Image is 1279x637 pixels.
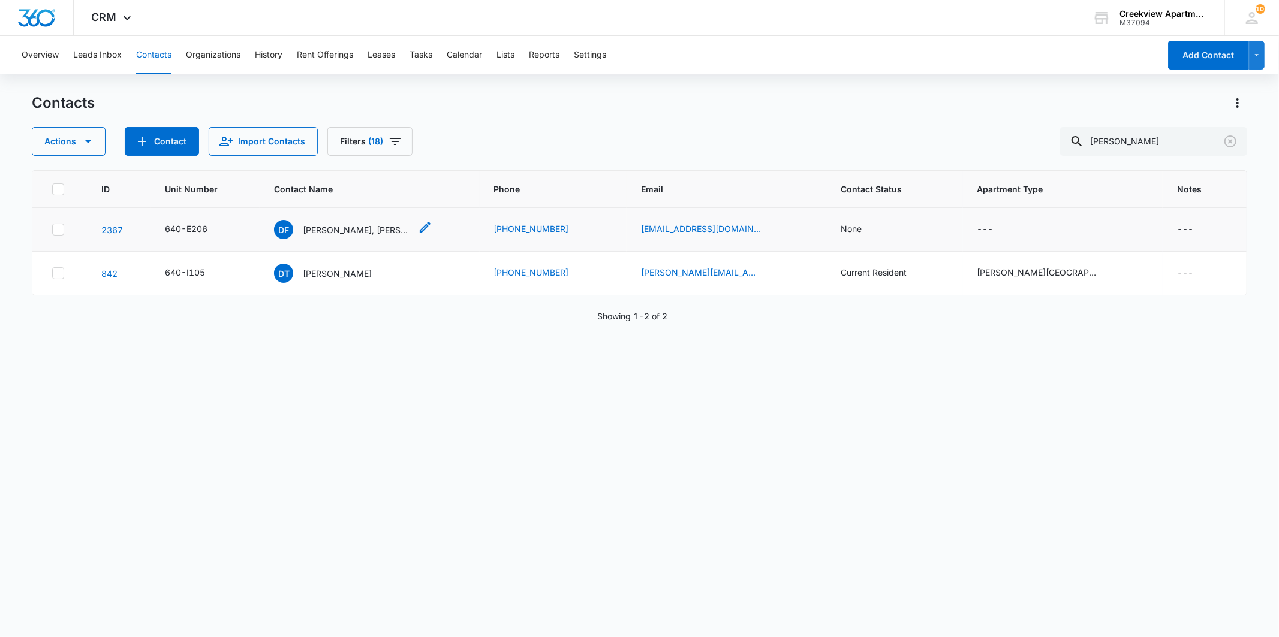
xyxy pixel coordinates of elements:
[327,127,413,156] button: Filters
[977,266,1119,280] div: Apartment Type - Estes Park - Select to Edit Field
[92,11,117,23] span: CRM
[209,127,318,156] button: Import Contacts
[494,183,595,195] span: Phone
[165,266,227,280] div: Unit Number - 640-I105 - Select to Edit Field
[165,222,229,237] div: Unit Number - 640-E206 - Select to Edit Field
[977,222,994,237] div: ---
[841,222,883,237] div: Contact Status - None - Select to Edit Field
[1177,183,1227,195] span: Notes
[841,183,931,195] span: Contact Status
[136,36,171,74] button: Contacts
[496,36,514,74] button: Lists
[841,266,928,280] div: Contact Status - Current Resident - Select to Edit Field
[297,36,353,74] button: Rent Offerings
[165,266,205,279] div: 640-I105
[494,266,591,280] div: Phone - 9728346849 - Select to Edit Field
[1060,127,1247,156] input: Search Contacts
[1119,9,1207,19] div: account name
[274,220,293,239] span: DF
[32,94,95,112] h1: Contacts
[1256,4,1265,14] span: 105
[22,36,59,74] button: Overview
[494,222,591,237] div: Phone - 9157450811 - Select to Edit Field
[303,224,411,236] p: [PERSON_NAME], [PERSON_NAME]
[101,225,123,235] a: Navigate to contact details page for Dwayne Flores, Aimme Flores
[101,183,119,195] span: ID
[641,222,761,235] a: [EMAIL_ADDRESS][DOMAIN_NAME]
[641,266,761,279] a: [PERSON_NAME][EMAIL_ADDRESS][DOMAIN_NAME]
[574,36,606,74] button: Settings
[641,222,783,237] div: Email - floresdflores31@gmail.com - Select to Edit Field
[1221,132,1240,151] button: Clear
[274,183,447,195] span: Contact Name
[303,267,372,280] p: [PERSON_NAME]
[1177,222,1193,237] div: ---
[1177,266,1193,280] div: ---
[410,36,432,74] button: Tasks
[529,36,559,74] button: Reports
[368,137,383,146] span: (18)
[1177,222,1215,237] div: Notes - - Select to Edit Field
[274,264,393,283] div: Contact Name - Dwayne Teamer Jr - Select to Edit Field
[841,222,862,235] div: None
[1228,93,1247,113] button: Actions
[494,222,569,235] a: [PHONE_NUMBER]
[186,36,240,74] button: Organizations
[274,264,293,283] span: DT
[165,222,207,235] div: 640-E206
[977,266,1097,279] div: [PERSON_NAME][GEOGRAPHIC_DATA]
[368,36,395,74] button: Leases
[597,310,667,322] p: Showing 1-2 of 2
[841,266,907,279] div: Current Resident
[1177,266,1215,280] div: Notes - - Select to Edit Field
[1168,41,1249,70] button: Add Contact
[73,36,122,74] button: Leads Inbox
[165,183,245,195] span: Unit Number
[494,266,569,279] a: [PHONE_NUMBER]
[125,127,199,156] button: Add Contact
[977,183,1148,195] span: Apartment Type
[447,36,482,74] button: Calendar
[641,266,783,280] div: Email - dwayne.teamerje@gmail.com - Select to Edit Field
[1256,4,1265,14] div: notifications count
[32,127,106,156] button: Actions
[101,268,118,279] a: Navigate to contact details page for Dwayne Teamer Jr
[641,183,795,195] span: Email
[977,222,1015,237] div: Apartment Type - - Select to Edit Field
[274,220,432,239] div: Contact Name - Dwayne Flores, Aimme Flores - Select to Edit Field
[1119,19,1207,27] div: account id
[255,36,282,74] button: History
